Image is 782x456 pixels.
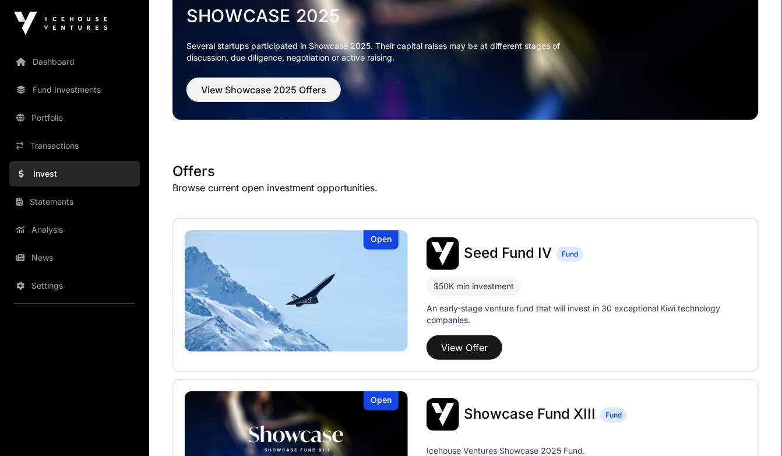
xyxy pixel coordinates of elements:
div: Open [364,230,399,250]
a: Seed Fund IV [464,246,552,261]
img: Seed Fund IV [185,230,408,352]
a: Statements [9,189,140,215]
p: Browse current open investment opportunities. [172,181,759,195]
p: Several startups participated in Showcase 2025. Their capital raises may be at different stages o... [186,40,578,64]
a: Analysis [9,217,140,243]
iframe: Chat Widget [724,400,782,456]
a: Seed Fund IVOpen [185,230,408,352]
a: Transactions [9,133,140,159]
a: View Showcase 2025 Offers [186,89,341,101]
span: Seed Fund IV [464,244,552,261]
h1: Offers [172,162,759,181]
a: Settings [9,273,140,299]
button: View Offer [427,335,502,360]
p: An early-stage venture fund that will invest in 30 exceptional Kiwi technology companies. [427,303,746,326]
a: Invest [9,161,140,187]
a: Showcase 2025 [186,5,745,26]
div: $50K min investment [427,277,521,296]
a: Fund Investments [9,77,140,103]
span: Fund [562,250,578,259]
img: Icehouse Ventures Logo [14,12,107,35]
a: Showcase Fund XIII [464,407,596,422]
a: News [9,245,140,271]
a: Portfolio [9,105,140,131]
span: Fund [605,411,622,420]
div: $50K min investment [434,279,514,293]
div: Open [364,391,399,411]
span: Showcase Fund XIII [464,405,596,422]
img: Showcase Fund XIII [427,398,459,431]
img: Seed Fund IV [427,237,459,270]
a: Dashboard [9,49,140,75]
button: View Showcase 2025 Offers [186,78,341,102]
span: View Showcase 2025 Offers [201,83,326,97]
